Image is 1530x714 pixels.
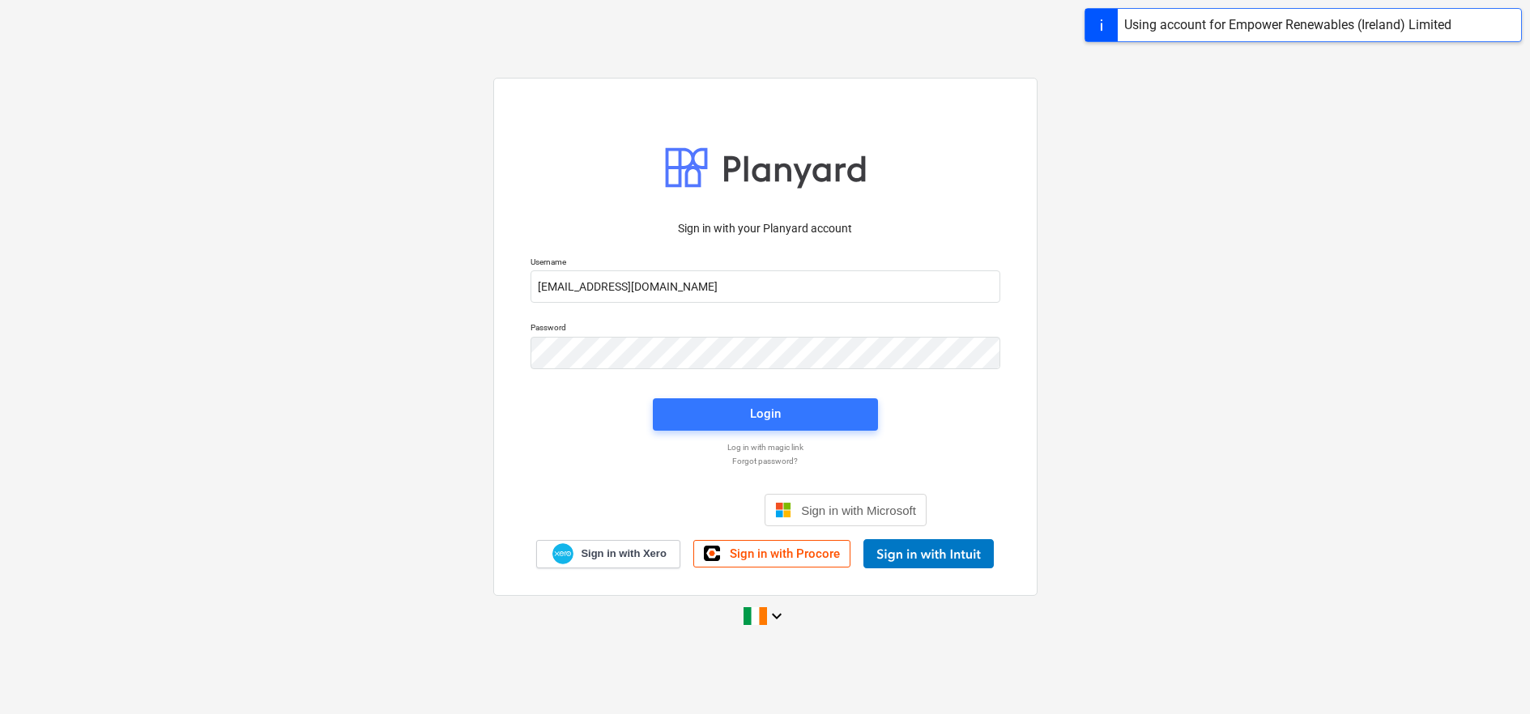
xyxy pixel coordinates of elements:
[1124,15,1451,35] div: Using account for Empower Renewables (Ireland) Limited
[522,442,1008,453] a: Log in with magic link
[775,502,791,518] img: Microsoft logo
[750,403,781,424] div: Login
[581,546,666,561] span: Sign in with Xero
[730,546,840,561] span: Sign in with Procore
[767,606,786,626] i: keyboard_arrow_down
[801,504,916,517] span: Sign in with Microsoft
[531,257,1000,270] p: Username
[531,270,1000,303] input: Username
[552,543,573,565] img: Xero logo
[595,492,760,528] iframe: Sign in with Google Button
[693,540,850,567] a: Sign in with Procore
[522,456,1008,466] a: Forgot password?
[536,540,680,568] a: Sign in with Xero
[531,322,1000,336] p: Password
[531,220,1000,237] p: Sign in with your Planyard account
[653,398,878,431] button: Login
